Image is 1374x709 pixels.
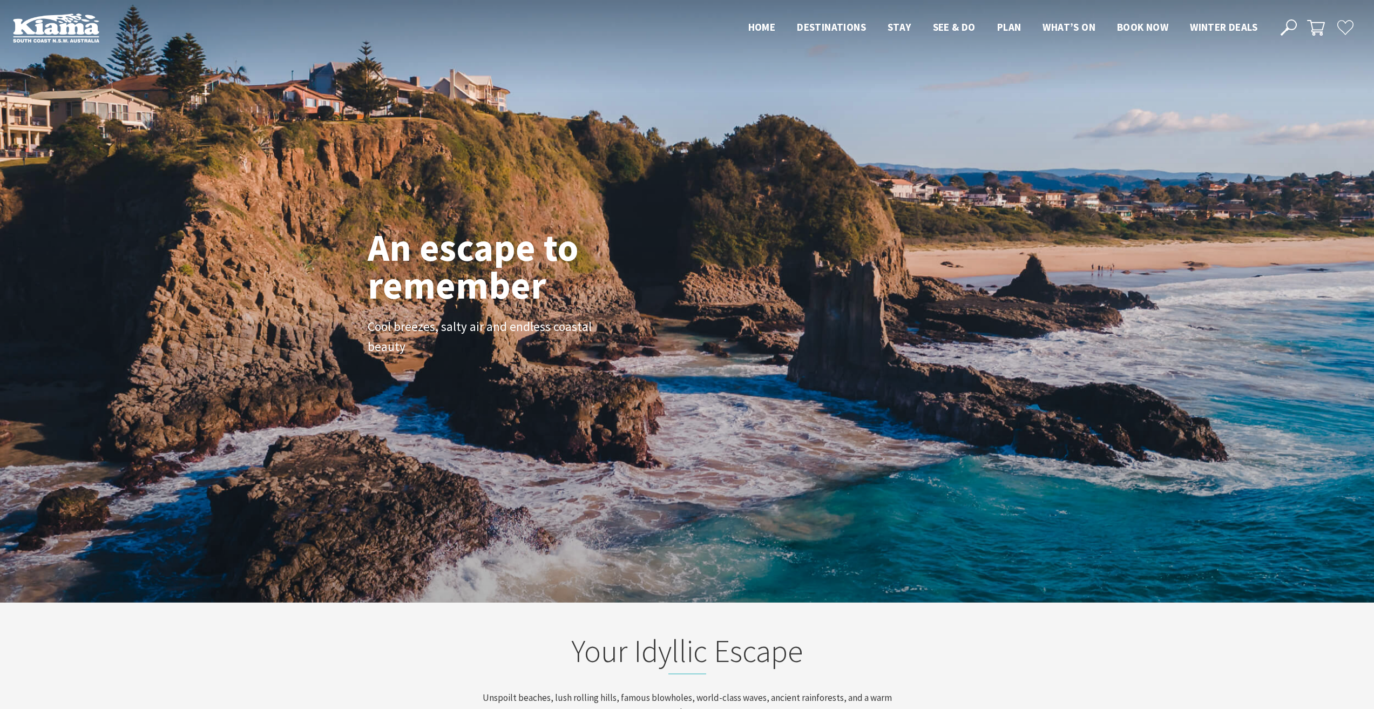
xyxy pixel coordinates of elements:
span: Book now [1117,21,1168,33]
nav: Main Menu [737,19,1268,37]
span: Stay [888,21,911,33]
span: What’s On [1043,21,1095,33]
h2: Your Idyllic Escape [476,632,899,674]
span: Winter Deals [1190,21,1257,33]
span: Plan [997,21,1021,33]
span: See & Do [933,21,976,33]
span: Destinations [797,21,866,33]
p: Cool breezes, salty air and endless coastal beauty [368,317,611,357]
h1: An escape to remember [368,228,665,304]
img: Kiama Logo [13,13,99,43]
span: Home [748,21,776,33]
